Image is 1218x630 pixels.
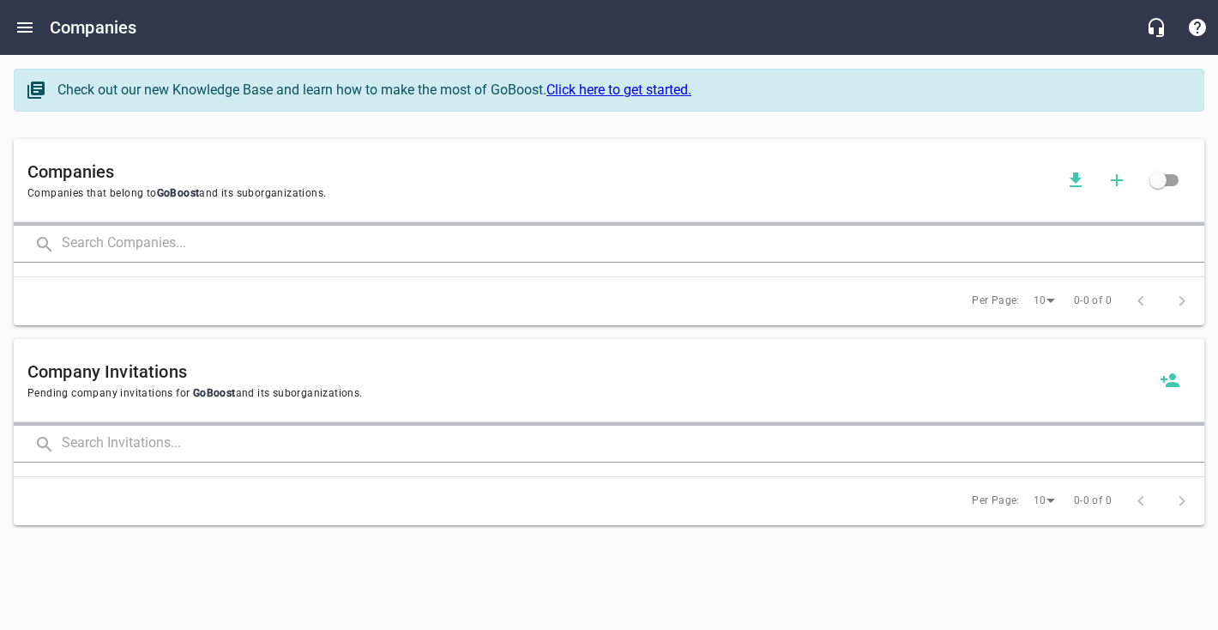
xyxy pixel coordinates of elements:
h6: Companies [27,158,1055,185]
button: Live Chat [1136,7,1177,48]
h6: Companies [50,14,136,41]
div: Check out our new Knowledge Base and learn how to make the most of GoBoost. [57,80,1186,100]
a: Click here to get started. [546,82,691,98]
span: GoBoost [190,387,235,399]
span: 0-0 of 0 [1074,293,1112,310]
button: Invite a new company [1149,360,1191,401]
span: 0-0 of 0 [1074,493,1112,510]
span: Per Page: [972,293,1020,310]
button: Open drawer [4,7,45,48]
span: Per Page: [972,493,1020,510]
button: Download companies [1055,160,1096,201]
span: GoBoost [157,187,200,199]
input: Search Invitations... [62,426,1204,463]
span: Companies that belong to and its suborganizations. [27,185,1055,203]
span: Pending company invitations for and its suborganizations. [27,385,1149,403]
span: Click to view all companies [1137,160,1179,201]
div: 10 [1027,289,1061,312]
div: 10 [1027,489,1061,512]
h6: Company Invitations [27,358,1149,385]
input: Search Companies... [62,226,1204,263]
button: Add a new company [1096,160,1137,201]
button: Support Portal [1177,7,1218,48]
